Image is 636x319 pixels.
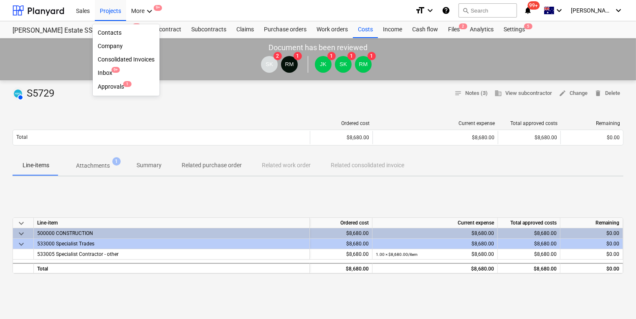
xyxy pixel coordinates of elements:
span: [PERSON_NAME] [571,7,613,14]
span: 1 [327,52,336,60]
iframe: Chat Widget [594,279,636,319]
span: 1 [123,81,132,87]
div: Contacts [98,29,155,36]
div: Company [98,43,155,49]
i: keyboard_arrow_down [613,5,623,15]
span: 99+ [528,1,540,10]
span: 9+ [111,67,120,73]
div: Approvals [98,83,155,90]
span: 1 [294,52,302,60]
span: 2 [274,52,282,60]
div: Inbox [98,69,155,77]
span: 1 [347,52,356,60]
span: 1 [367,52,376,60]
div: Consolidated Invoices [98,56,155,63]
